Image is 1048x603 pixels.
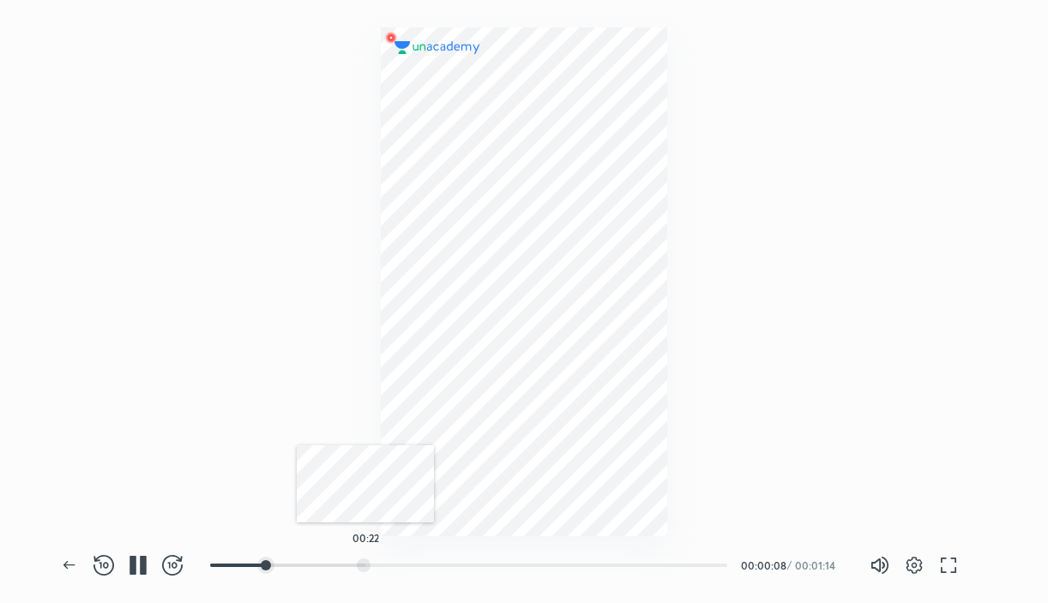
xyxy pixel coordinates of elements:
[352,533,379,543] h5: 00:22
[381,27,401,48] img: wMgqJGBwKWe8AAAAABJRU5ErkJggg==
[395,41,480,54] img: logo.2a7e12a2.svg
[787,560,792,570] div: /
[741,560,784,570] div: 00:00:08
[795,560,842,570] div: 00:01:14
